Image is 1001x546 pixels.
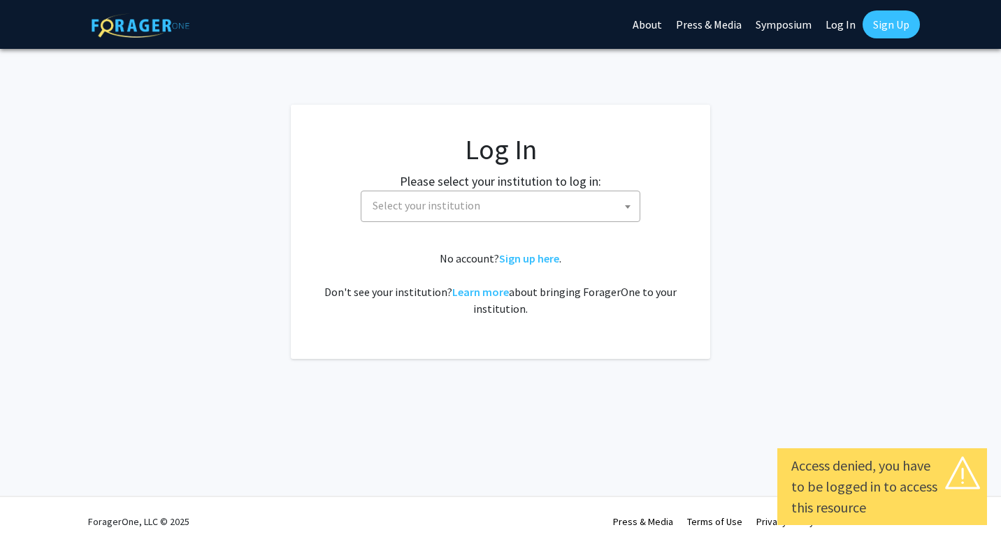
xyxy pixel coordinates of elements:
[499,251,559,265] a: Sign up here
[791,455,973,518] div: Access denied, you have to be logged in to access this resource
[756,515,814,528] a: Privacy Policy
[92,13,189,38] img: ForagerOne Logo
[373,198,480,212] span: Select your institution
[319,133,682,166] h1: Log In
[452,285,509,299] a: Learn more about bringing ForagerOne to your institution
[613,515,673,528] a: Press & Media
[863,10,920,38] a: Sign Up
[88,497,189,546] div: ForagerOne, LLC © 2025
[319,250,682,317] div: No account? . Don't see your institution? about bringing ForagerOne to your institution.
[687,515,742,528] a: Terms of Use
[367,191,640,220] span: Select your institution
[361,191,640,222] span: Select your institution
[400,172,601,191] label: Please select your institution to log in:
